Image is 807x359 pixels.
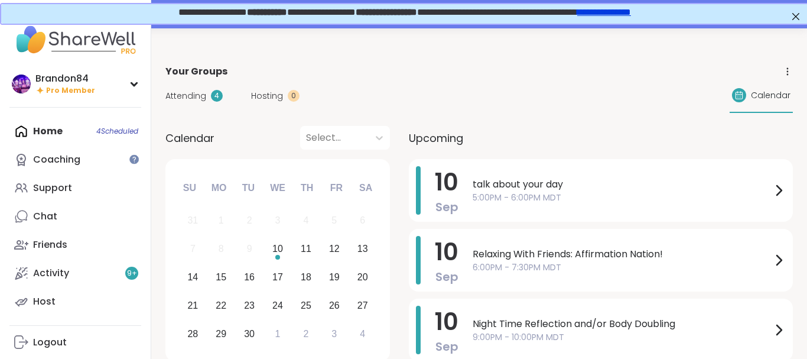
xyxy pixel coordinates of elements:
[265,237,291,262] div: Choose Wednesday, September 10th, 2025
[265,293,291,318] div: Choose Wednesday, September 24th, 2025
[33,238,67,251] div: Friends
[473,177,772,192] span: talk about your day
[180,321,206,347] div: Choose Sunday, September 28th, 2025
[357,269,368,285] div: 20
[301,269,311,285] div: 18
[357,297,368,313] div: 27
[127,269,137,279] span: 9 +
[409,130,463,146] span: Upcoming
[219,241,224,257] div: 8
[303,212,308,228] div: 4
[244,326,255,342] div: 30
[301,297,311,313] div: 25
[288,90,300,102] div: 0
[294,208,319,234] div: Not available Thursday, September 4th, 2025
[350,208,375,234] div: Not available Saturday, September 6th, 2025
[165,130,214,146] span: Calendar
[321,321,347,347] div: Choose Friday, October 3rd, 2025
[435,269,458,285] span: Sep
[209,237,234,262] div: Not available Monday, September 8th, 2025
[294,237,319,262] div: Choose Thursday, September 11th, 2025
[275,326,281,342] div: 1
[9,231,141,259] a: Friends
[211,90,223,102] div: 4
[751,89,790,102] span: Calendar
[237,265,262,290] div: Choose Tuesday, September 16th, 2025
[294,321,319,347] div: Choose Thursday, October 2nd, 2025
[265,321,291,347] div: Choose Wednesday, October 1st, 2025
[165,64,227,79] span: Your Groups
[187,212,198,228] div: 31
[265,208,291,234] div: Not available Wednesday, September 3rd, 2025
[303,326,308,342] div: 2
[33,153,80,166] div: Coaching
[473,317,772,331] span: Night Time Reflection and/or Body Doubling
[251,90,283,102] span: Hosting
[350,237,375,262] div: Choose Saturday, September 13th, 2025
[129,154,139,164] iframe: Spotlight
[272,269,283,285] div: 17
[360,212,365,228] div: 6
[209,208,234,234] div: Not available Monday, September 1st, 2025
[473,192,772,204] span: 5:00PM - 6:00PM MDT
[329,297,340,313] div: 26
[33,336,67,349] div: Logout
[435,166,458,199] span: 10
[235,175,261,201] div: Tu
[435,305,458,338] span: 10
[209,293,234,318] div: Choose Monday, September 22nd, 2025
[9,174,141,202] a: Support
[180,208,206,234] div: Not available Sunday, August 31st, 2025
[180,237,206,262] div: Not available Sunday, September 7th, 2025
[46,86,95,96] span: Pro Member
[247,212,252,228] div: 2
[33,210,57,223] div: Chat
[331,212,337,228] div: 5
[9,259,141,287] a: Activity9+
[187,269,198,285] div: 14
[12,75,31,93] img: Brandon84
[33,267,69,280] div: Activity
[473,247,772,261] span: Relaxing With Friends: Affirmation Nation!
[272,241,283,257] div: 10
[321,208,347,234] div: Not available Friday, September 5th, 2025
[321,293,347,318] div: Choose Friday, September 26th, 2025
[187,297,198,313] div: 21
[190,241,196,257] div: 7
[216,297,226,313] div: 22
[357,241,368,257] div: 13
[216,269,226,285] div: 15
[237,208,262,234] div: Not available Tuesday, September 2nd, 2025
[9,145,141,174] a: Coaching
[323,175,349,201] div: Fr
[33,182,72,195] div: Support
[329,269,340,285] div: 19
[219,212,224,228] div: 1
[165,90,206,102] span: Attending
[272,297,283,313] div: 24
[206,175,232,201] div: Mo
[9,328,141,357] a: Logout
[187,326,198,342] div: 28
[244,269,255,285] div: 16
[265,175,291,201] div: We
[35,72,95,85] div: Brandon84
[216,326,226,342] div: 29
[244,297,255,313] div: 23
[9,287,141,316] a: Host
[360,326,365,342] div: 4
[209,265,234,290] div: Choose Monday, September 15th, 2025
[237,321,262,347] div: Choose Tuesday, September 30th, 2025
[275,212,281,228] div: 3
[350,321,375,347] div: Choose Saturday, October 4th, 2025
[180,265,206,290] div: Choose Sunday, September 14th, 2025
[33,295,56,308] div: Host
[237,293,262,318] div: Choose Tuesday, September 23rd, 2025
[435,235,458,269] span: 10
[247,241,252,257] div: 9
[473,261,772,274] span: 6:00PM - 7:30PM MDT
[329,241,340,257] div: 12
[473,331,772,344] span: 9:00PM - 10:00PM MDT
[9,19,141,60] img: ShareWell Nav Logo
[180,293,206,318] div: Choose Sunday, September 21st, 2025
